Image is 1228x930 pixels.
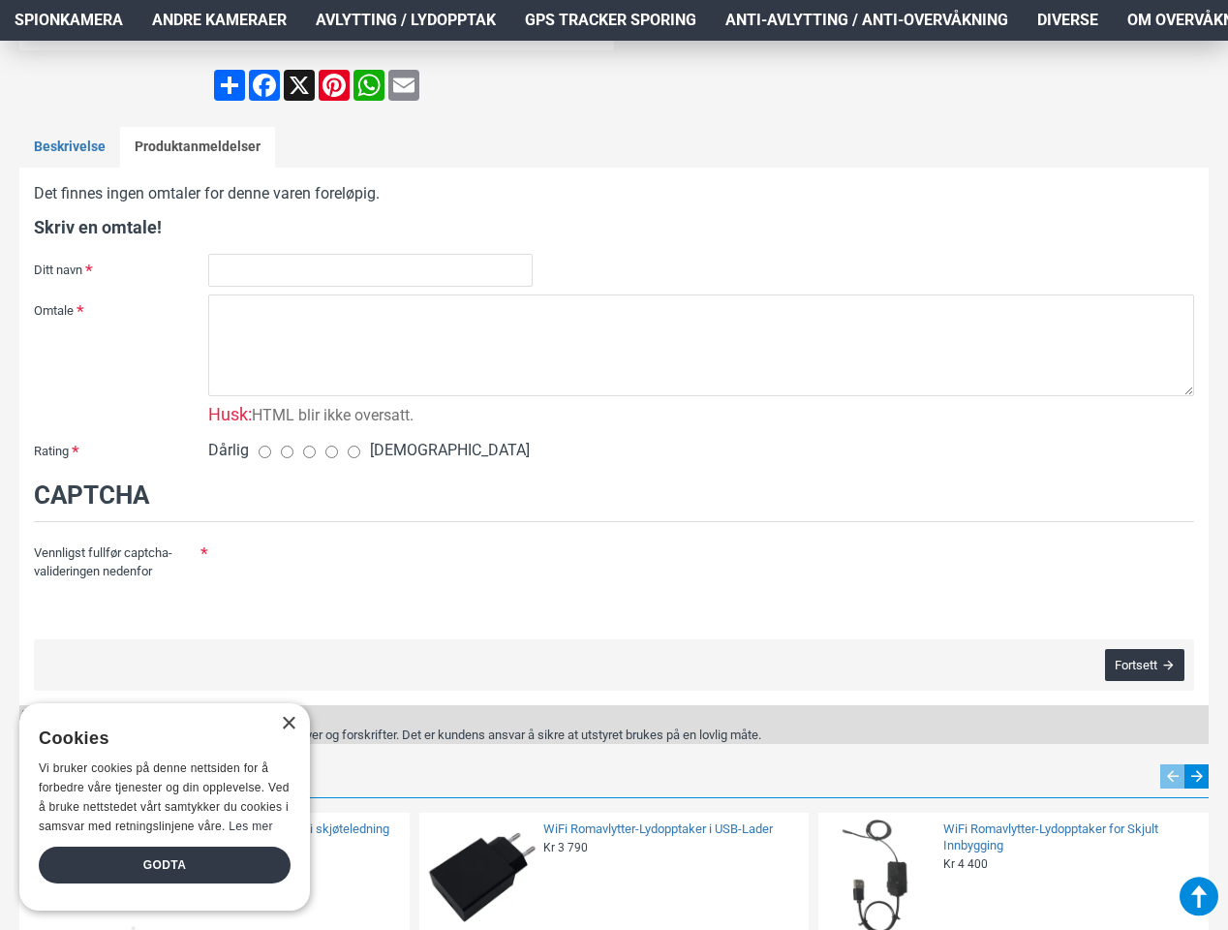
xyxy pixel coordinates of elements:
a: Produktanmeldelser [120,127,275,168]
iframe: reCAPTCHA [208,537,479,606]
p: Det finnes ingen omtaler for denne varen foreløpig. [34,182,1194,205]
a: Facebook [247,70,282,101]
span: Diverse [1037,9,1098,32]
a: X [282,70,317,101]
span: Dårlig [208,439,249,462]
a: WhatsApp [352,70,386,101]
a: WiFi Romavlytter-Lydopptaker for Skjult Innbygging [943,821,1197,854]
a: Share [212,70,247,101]
div: Produktet skal kun benyttes i henhold til gjeldende lover og forskrifter. Det er kundens ansvar å... [19,726,761,745]
span: Kr 4 400 [943,855,988,871]
a: Les mer, opens a new window [229,820,272,833]
span: Avlytting / Lydopptak [316,9,496,32]
a: Email [386,70,421,101]
h4: Skriv en omtale! [34,215,1194,239]
span: Anti-avlytting / Anti-overvåkning [725,9,1008,32]
div: Cookies [39,718,278,759]
div: Godta [39,847,291,883]
a: Beskrivelse [19,127,120,168]
span: Kr 3 790 [543,840,588,855]
label: Omtale [34,294,208,325]
a: WiFi Romavlytter-Lydopptaker i USB-Lader [543,821,797,838]
span: GPS Tracker Sporing [525,9,696,32]
label: Rating [34,435,208,466]
div: Next slide [1184,764,1209,789]
span: Spionkamera [15,9,123,32]
span: Husk: [208,404,252,424]
label: Ditt navn [34,254,208,285]
div: Previous slide [1160,764,1184,789]
span: [DEMOGRAPHIC_DATA] [370,439,530,462]
a: Pinterest [317,70,352,101]
label: Vennligst fullfør captcha-valideringen nedenfor [34,537,208,586]
button: Fortsett [1105,649,1184,681]
span: Andre kameraer [152,9,287,32]
legend: Captcha [34,477,1194,522]
div: Anmerkning: [19,705,761,726]
span: Vi bruker cookies på denne nettsiden for å forbedre våre tjenester og din opplevelse. Ved å bruke... [39,761,290,832]
div: HTML blir ikke oversatt. [208,401,414,427]
div: Close [281,717,295,731]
